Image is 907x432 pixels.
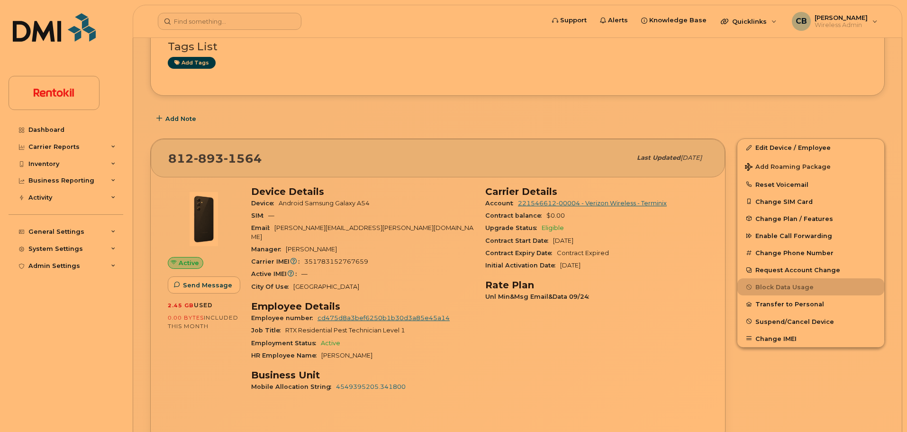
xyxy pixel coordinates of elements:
[286,246,337,253] span: [PERSON_NAME]
[815,14,868,21] span: [PERSON_NAME]
[179,258,199,267] span: Active
[251,340,321,347] span: Employment Status
[251,327,285,334] span: Job Title
[737,139,884,156] a: Edit Device / Employee
[268,212,274,219] span: —
[251,369,474,381] h3: Business Unit
[317,314,450,322] a: cd475d8a3bef6250b1b30d3a85e45a14
[815,21,868,29] span: Wireless Admin
[336,383,406,390] a: 4549395205.341800
[485,224,542,231] span: Upgrade Status
[737,176,884,193] button: Reset Voicemail
[680,154,702,161] span: [DATE]
[485,237,553,244] span: Contract Start Date
[251,258,304,265] span: Carrier IMEI
[251,212,268,219] span: SIM
[251,246,286,253] span: Manager
[518,200,667,207] a: 221546612-00004 - Verizon Wireless - Terminix
[866,391,900,425] iframe: Messenger Launcher
[251,352,321,359] span: HR Employee Name
[737,244,884,261] button: Change Phone Number
[251,383,336,390] span: Mobile Allocation String
[279,200,370,207] span: Android Samsung Galaxy A54
[745,163,831,172] span: Add Roaming Package
[304,258,368,265] span: 351783152767659
[737,295,884,313] button: Transfer to Personal
[168,151,262,165] span: 812
[593,11,635,30] a: Alerts
[714,12,783,31] div: Quicklinks
[485,200,518,207] span: Account
[560,262,580,269] span: [DATE]
[485,293,594,300] span: Unl Min&Msg Email&Data 09/24
[301,270,308,277] span: —
[485,262,560,269] span: Initial Activation Date
[737,193,884,210] button: Change SIM Card
[251,301,474,312] h3: Employee Details
[293,283,359,290] span: [GEOGRAPHIC_DATA]
[251,224,473,240] span: [PERSON_NAME][EMAIL_ADDRESS][PERSON_NAME][DOMAIN_NAME]
[737,261,884,278] button: Request Account Change
[251,224,274,231] span: Email
[608,16,628,25] span: Alerts
[251,186,474,197] h3: Device Details
[737,278,884,295] button: Block Data Usage
[485,279,708,291] h3: Rate Plan
[737,227,884,244] button: Enable Call Forwarding
[542,224,564,231] span: Eligible
[485,212,546,219] span: Contract balance
[649,16,707,25] span: Knowledge Base
[321,340,340,347] span: Active
[168,314,238,330] span: included this month
[194,151,224,165] span: 893
[796,16,807,27] span: CB
[168,41,867,53] h3: Tags List
[560,16,587,25] span: Support
[224,151,262,165] span: 1564
[251,314,317,322] span: Employee number
[321,352,372,359] span: [PERSON_NAME]
[737,313,884,330] button: Suspend/Cancel Device
[637,154,680,161] span: Last updated
[251,200,279,207] span: Device
[150,110,204,127] button: Add Note
[168,302,194,309] span: 2.45 GB
[485,186,708,197] h3: Carrier Details
[737,330,884,347] button: Change IMEI
[553,237,573,244] span: [DATE]
[485,249,557,257] span: Contract Expiry Date
[168,314,204,321] span: 0.00 Bytes
[158,13,301,30] input: Find something...
[732,18,767,25] span: Quicklinks
[183,281,232,290] span: Send Message
[545,11,593,30] a: Support
[755,215,833,222] span: Change Plan / Features
[168,57,216,69] a: Add tags
[165,114,196,123] span: Add Note
[635,11,713,30] a: Knowledge Base
[175,191,232,248] img: image20231002-3703462-17nx3v8.jpeg
[168,276,240,294] button: Send Message
[285,327,405,334] span: RTX Residential Pest Technician Level 1
[194,302,213,309] span: used
[557,249,609,257] span: Contract Expired
[251,283,293,290] span: City Of Use
[737,210,884,227] button: Change Plan / Features
[755,318,834,325] span: Suspend/Cancel Device
[251,270,301,277] span: Active IMEI
[755,232,832,239] span: Enable Call Forwarding
[546,212,565,219] span: $0.00
[737,156,884,176] button: Add Roaming Package
[785,12,884,31] div: Colby Boyd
